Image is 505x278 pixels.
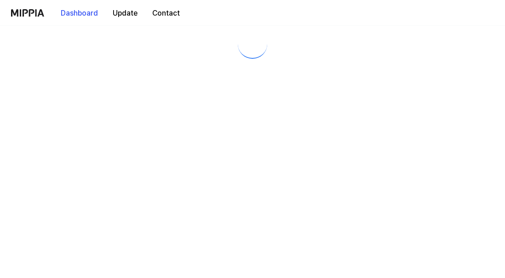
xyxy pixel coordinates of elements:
[145,4,187,23] button: Contact
[11,9,44,17] img: logo
[105,4,145,23] button: Update
[105,0,145,26] a: Update
[53,4,105,23] button: Dashboard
